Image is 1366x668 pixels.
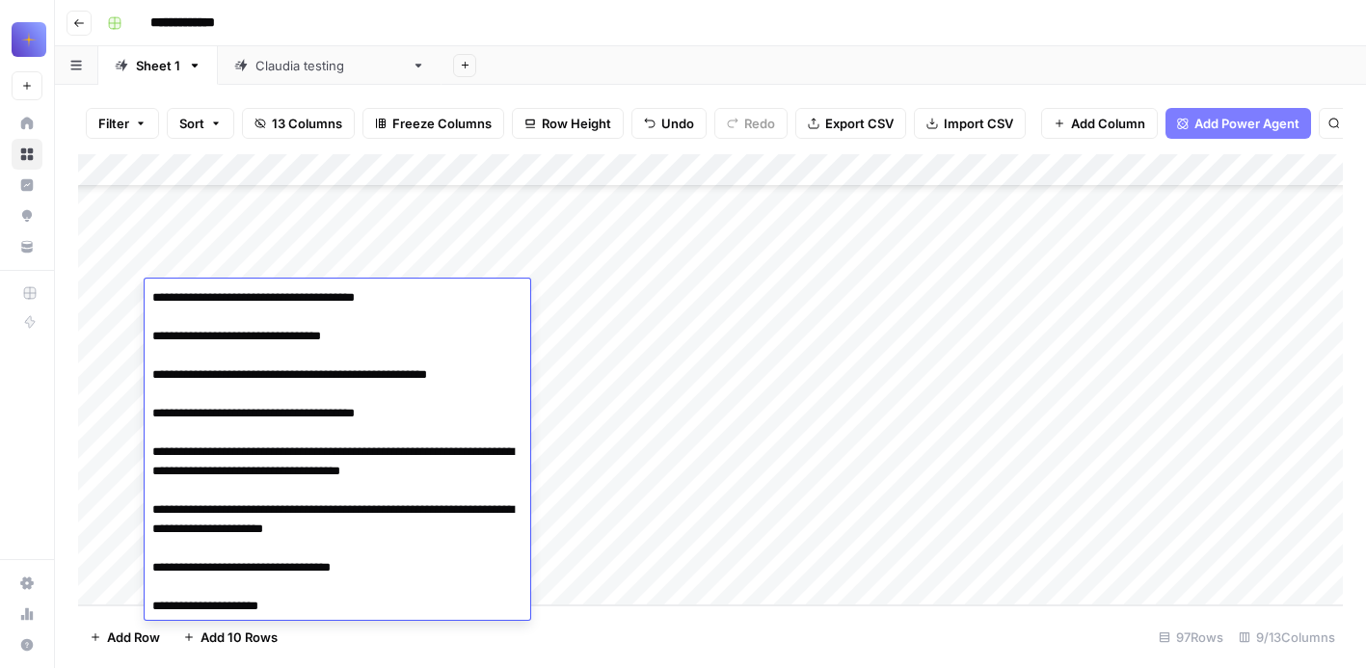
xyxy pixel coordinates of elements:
a: Sheet 1 [98,46,218,85]
button: Add 10 Rows [172,622,289,653]
span: Export CSV [825,114,894,133]
div: Sheet 1 [136,56,180,75]
span: Freeze Columns [392,114,492,133]
button: Undo [631,108,707,139]
a: Usage [12,599,42,629]
button: Sort [167,108,234,139]
img: PC Logo [12,22,46,57]
span: Add Column [1071,114,1145,133]
button: Row Height [512,108,624,139]
a: Browse [12,139,42,170]
div: 97 Rows [1151,622,1231,653]
a: Settings [12,568,42,599]
button: Filter [86,108,159,139]
span: Add Power Agent [1194,114,1299,133]
a: Your Data [12,231,42,262]
span: Undo [661,114,694,133]
a: Opportunities [12,200,42,231]
button: Import CSV [914,108,1026,139]
span: 13 Columns [272,114,342,133]
button: Add Power Agent [1165,108,1311,139]
span: Sort [179,114,204,133]
div: [PERSON_NAME] testing [255,56,404,75]
button: Workspace: PC [12,15,42,64]
a: Home [12,108,42,139]
button: 13 Columns [242,108,355,139]
span: Add 10 Rows [201,628,278,647]
button: Export CSV [795,108,906,139]
button: Help + Support [12,629,42,660]
span: Import CSV [944,114,1013,133]
span: Add Row [107,628,160,647]
span: Redo [744,114,775,133]
button: Add Row [78,622,172,653]
a: Insights [12,170,42,200]
button: Freeze Columns [362,108,504,139]
button: Redo [714,108,788,139]
span: Row Height [542,114,611,133]
div: 9/13 Columns [1231,622,1343,653]
span: Filter [98,114,129,133]
button: Add Column [1041,108,1158,139]
a: [PERSON_NAME] testing [218,46,442,85]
